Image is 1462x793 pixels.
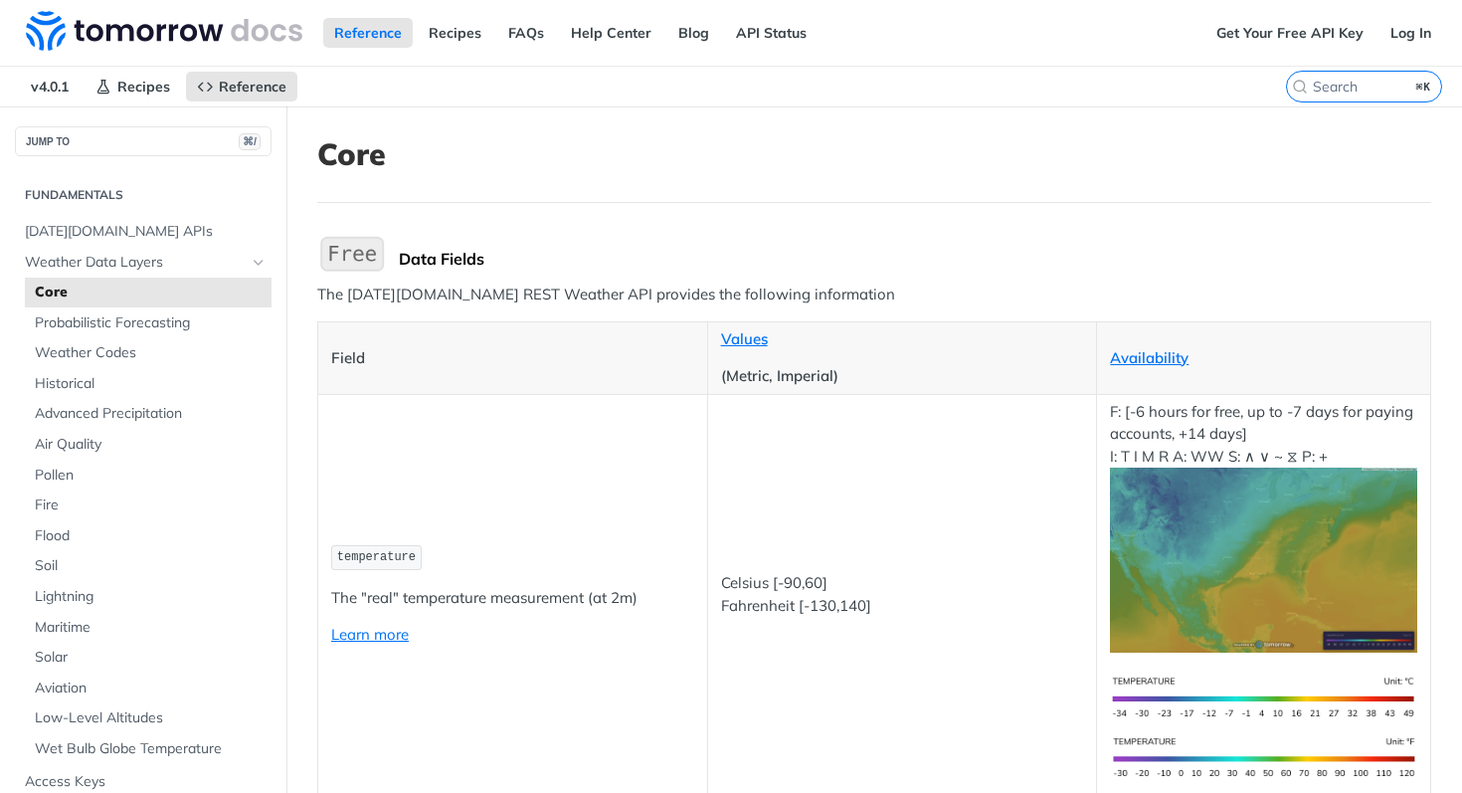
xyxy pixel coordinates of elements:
[35,618,267,638] span: Maritime
[25,643,272,673] a: Solar
[1110,728,1417,789] img: temperature-us
[25,308,272,338] a: Probabilistic Forecasting
[399,249,1431,269] div: Data Fields
[35,466,267,486] span: Pollen
[1110,668,1417,728] img: temperature-si
[25,491,272,520] a: Fire
[25,734,272,764] a: Wet Bulb Globe Temperature
[1110,687,1417,705] span: Expand image
[15,217,272,247] a: [DATE][DOMAIN_NAME] APIs
[35,556,267,576] span: Soil
[15,248,272,278] a: Weather Data LayersHide subpages for Weather Data Layers
[25,674,272,703] a: Aviation
[1110,747,1417,766] span: Expand image
[25,582,272,612] a: Lightning
[25,703,272,733] a: Low-Level Altitudes
[1205,18,1374,48] a: Get Your Free API Key
[721,365,1084,388] p: (Metric, Imperial)
[721,572,1084,617] p: Celsius [-90,60] Fahrenheit [-130,140]
[1411,77,1436,97] kbd: ⌘K
[25,253,246,273] span: Weather Data Layers
[25,399,272,429] a: Advanced Precipitation
[1110,401,1417,653] p: F: [-6 hours for free, up to -7 days for paying accounts, +14 days] I: T I M R A: WW S: ∧ ∨ ~ ⧖ P: +
[497,18,555,48] a: FAQs
[25,369,272,399] a: Historical
[331,625,409,644] a: Learn more
[25,461,272,491] a: Pollen
[337,550,416,564] span: temperature
[25,772,267,792] span: Access Keys
[560,18,662,48] a: Help Center
[35,648,267,668] span: Solar
[35,526,267,546] span: Flood
[186,72,297,101] a: Reference
[418,18,492,48] a: Recipes
[35,496,267,515] span: Fire
[25,551,272,581] a: Soil
[1110,348,1188,367] a: Availability
[35,708,267,728] span: Low-Level Altitudes
[35,404,267,424] span: Advanced Precipitation
[667,18,720,48] a: Blog
[317,136,1431,172] h1: Core
[117,78,170,96] span: Recipes
[15,126,272,156] button: JUMP TO⌘/
[85,72,181,101] a: Recipes
[1379,18,1442,48] a: Log In
[721,329,768,348] a: Values
[25,430,272,460] a: Air Quality
[239,133,261,150] span: ⌘/
[251,255,267,271] button: Hide subpages for Weather Data Layers
[317,284,1431,306] p: The [DATE][DOMAIN_NAME] REST Weather API provides the following information
[25,222,267,242] span: [DATE][DOMAIN_NAME] APIs
[35,679,267,698] span: Aviation
[35,283,267,302] span: Core
[1110,549,1417,568] span: Expand image
[35,313,267,333] span: Probabilistic Forecasting
[35,343,267,363] span: Weather Codes
[725,18,818,48] a: API Status
[35,739,267,759] span: Wet Bulb Globe Temperature
[25,338,272,368] a: Weather Codes
[26,11,302,51] img: Tomorrow.io Weather API Docs
[219,78,286,96] span: Reference
[35,435,267,455] span: Air Quality
[25,613,272,643] a: Maritime
[15,186,272,204] h2: Fundamentals
[1110,468,1417,652] img: temperature
[1292,79,1308,95] svg: Search
[20,72,80,101] span: v4.0.1
[35,587,267,607] span: Lightning
[323,18,413,48] a: Reference
[25,521,272,551] a: Flood
[331,347,694,370] p: Field
[331,587,694,610] p: The "real" temperature measurement (at 2m)
[25,278,272,307] a: Core
[35,374,267,394] span: Historical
